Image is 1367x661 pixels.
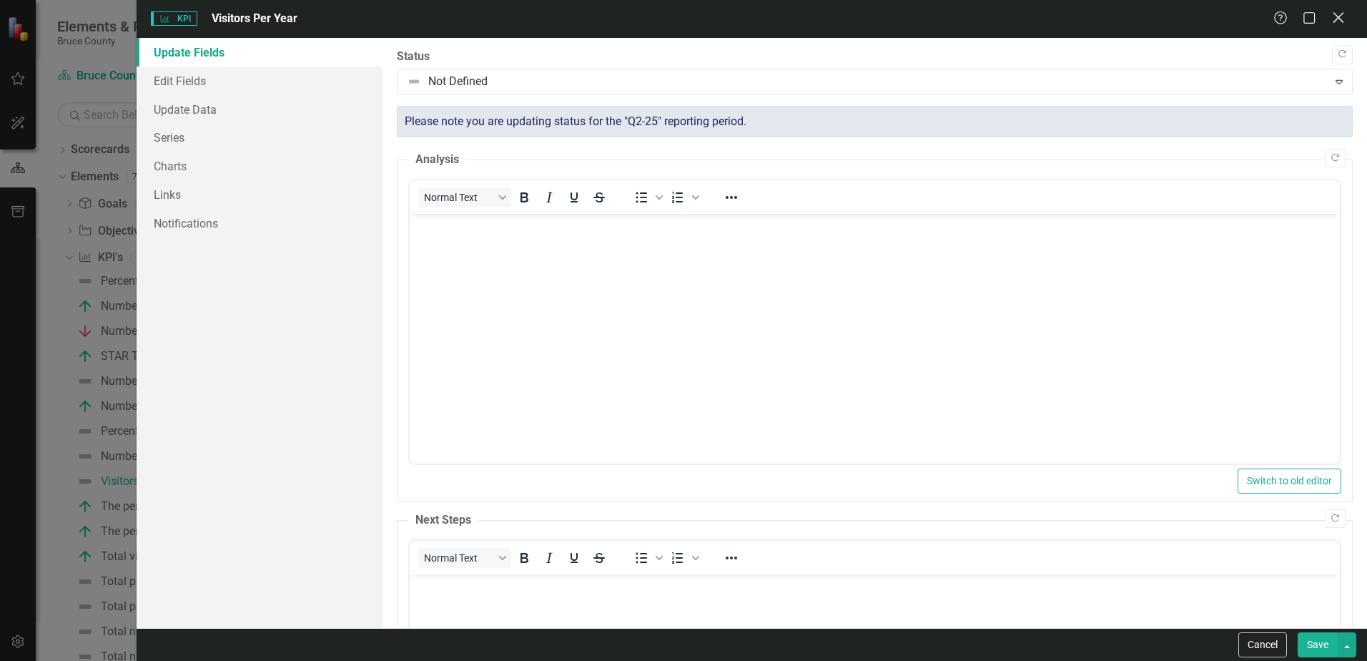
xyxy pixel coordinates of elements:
[397,106,1353,138] div: Please note you are updating status for the "Q2-25" reporting period.
[418,187,511,207] button: Block Normal Text
[666,548,701,568] div: Numbered list
[1298,632,1338,657] button: Save
[512,187,536,207] button: Bold
[562,548,586,568] button: Underline
[537,187,561,207] button: Italic
[1238,632,1287,657] button: Cancel
[537,548,561,568] button: Italic
[424,552,494,564] span: Normal Text
[408,152,466,168] legend: Analysis
[151,11,197,26] span: KPI
[587,187,611,207] button: Strikethrough
[137,180,383,209] a: Links
[629,187,665,207] div: Bullet list
[424,192,494,203] span: Normal Text
[1238,469,1341,494] button: Switch to old editor
[137,209,383,238] a: Notifications
[418,548,511,568] button: Block Normal Text
[137,152,383,180] a: Charts
[137,67,383,95] a: Edit Fields
[562,187,586,207] button: Underline
[212,11,297,25] span: Visitors Per Year
[512,548,536,568] button: Bold
[137,95,383,124] a: Update Data
[137,38,383,67] a: Update Fields
[410,214,1340,464] iframe: Rich Text Area
[719,548,744,568] button: Reveal or hide additional toolbar items
[397,49,1353,65] label: Status
[408,512,478,529] legend: Next Steps
[719,187,744,207] button: Reveal or hide additional toolbar items
[137,123,383,152] a: Series
[587,548,611,568] button: Strikethrough
[666,187,701,207] div: Numbered list
[629,548,665,568] div: Bullet list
